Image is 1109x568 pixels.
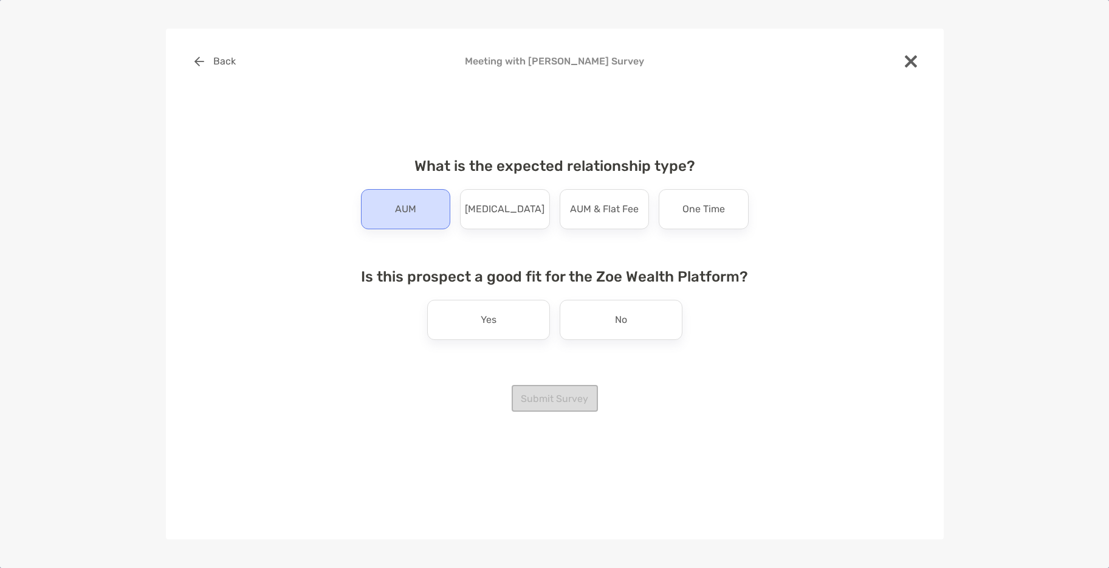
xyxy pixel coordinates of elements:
p: [MEDICAL_DATA] [465,199,544,219]
p: No [615,310,627,330]
p: AUM [395,199,416,219]
h4: Meeting with [PERSON_NAME] Survey [185,55,924,67]
p: One Time [682,199,725,219]
img: close modal [905,55,917,68]
p: AUM & Flat Fee [570,199,639,219]
img: button icon [194,57,204,66]
button: Back [185,48,245,75]
p: Yes [481,310,496,330]
h4: What is the expected relationship type? [351,158,758,175]
h4: Is this prospect a good fit for the Zoe Wealth Platform? [351,268,758,285]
